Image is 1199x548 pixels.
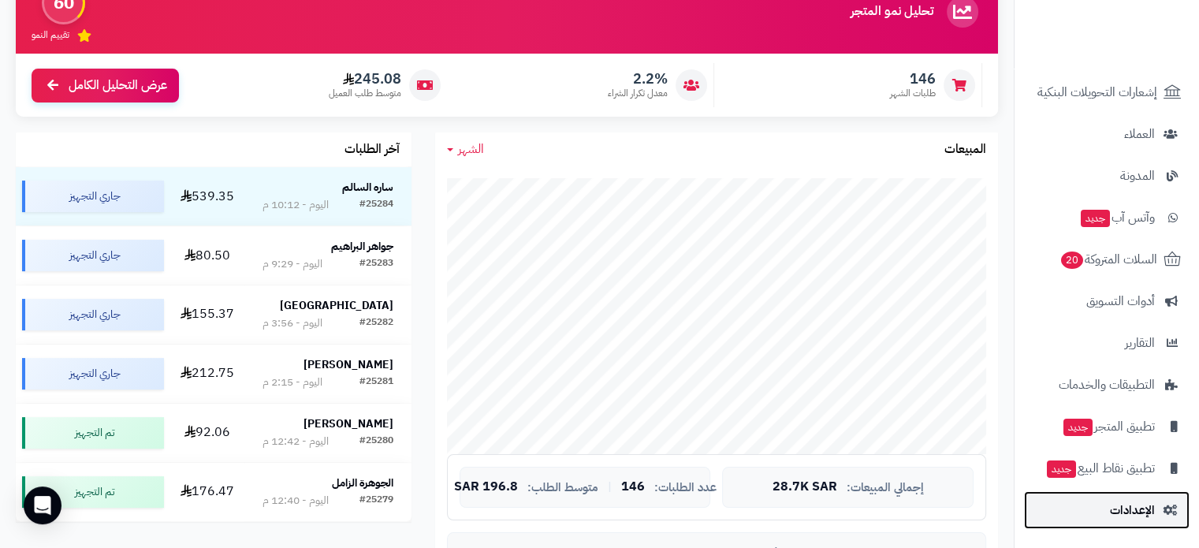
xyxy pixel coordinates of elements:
[263,197,329,213] div: اليوم - 10:12 م
[1079,207,1155,229] span: وآتس آب
[1024,408,1190,445] a: تطبيق المتجرجديد
[263,315,322,331] div: اليوم - 3:56 م
[263,256,322,272] div: اليوم - 9:29 م
[170,345,244,403] td: 212.75
[608,481,612,493] span: |
[1124,123,1155,145] span: العملاء
[359,315,393,331] div: #25282
[1024,366,1190,404] a: التطبيقات والخدمات
[1059,248,1157,270] span: السلات المتروكة
[342,179,393,196] strong: ساره السالم
[454,480,518,494] span: 196.8 SAR
[1024,449,1190,487] a: تطبيق نقاط البيعجديد
[329,87,401,100] span: متوسط طلب العميل
[1037,81,1157,103] span: إشعارات التحويلات البنكية
[608,70,668,88] span: 2.2%
[1110,499,1155,521] span: الإعدادات
[654,481,717,494] span: عدد الطلبات:
[1045,457,1155,479] span: تطبيق نقاط البيع
[1024,324,1190,362] a: التقارير
[359,493,393,509] div: #25279
[329,70,401,88] span: 245.08
[22,358,164,390] div: جاري التجهيز
[359,434,393,449] div: #25280
[1059,374,1155,396] span: التطبيقات والخدمات
[1024,240,1190,278] a: السلات المتروكة20
[1024,491,1190,529] a: الإعدادات
[1024,199,1190,237] a: وآتس آبجديد
[69,76,167,95] span: عرض التحليل الكامل
[263,434,329,449] div: اليوم - 12:42 م
[608,87,668,100] span: معدل تكرار الشراء
[1061,252,1083,269] span: 20
[1120,165,1155,187] span: المدونة
[458,140,484,158] span: الشهر
[1024,157,1190,195] a: المدونة
[280,297,393,314] strong: [GEOGRAPHIC_DATA]
[359,375,393,390] div: #25281
[359,256,393,272] div: #25283
[332,475,393,491] strong: الجوهرة الزامل
[170,285,244,344] td: 155.37
[1063,419,1093,436] span: جديد
[22,417,164,449] div: تم التجهيز
[331,238,393,255] strong: جواهر البراهيم
[773,480,837,494] span: 28.7K SAR
[303,356,393,373] strong: [PERSON_NAME]
[359,197,393,213] div: #25284
[344,143,400,157] h3: آخر الطلبات
[170,463,244,521] td: 176.47
[1024,282,1190,320] a: أدوات التسويق
[1081,210,1110,227] span: جديد
[32,69,179,103] a: عرض التحليل الكامل
[1086,290,1155,312] span: أدوات التسويق
[263,493,329,509] div: اليوم - 12:40 م
[22,240,164,271] div: جاري التجهيز
[447,140,484,158] a: الشهر
[170,167,244,226] td: 539.35
[32,28,69,42] span: تقييم النمو
[263,375,322,390] div: اليوم - 2:15 م
[944,143,986,157] h3: المبيعات
[1024,73,1190,111] a: إشعارات التحويلات البنكية
[303,416,393,432] strong: [PERSON_NAME]
[170,226,244,285] td: 80.50
[22,181,164,212] div: جاري التجهيز
[1062,416,1155,438] span: تطبيق المتجر
[22,476,164,508] div: تم التجهيز
[1024,115,1190,153] a: العملاء
[890,70,936,88] span: 146
[170,404,244,462] td: 92.06
[621,480,645,494] span: 146
[527,481,598,494] span: متوسط الطلب:
[847,481,924,494] span: إجمالي المبيعات:
[22,299,164,330] div: جاري التجهيز
[890,87,936,100] span: طلبات الشهر
[1125,332,1155,354] span: التقارير
[851,5,933,19] h3: تحليل نمو المتجر
[1047,460,1076,478] span: جديد
[24,486,61,524] div: Open Intercom Messenger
